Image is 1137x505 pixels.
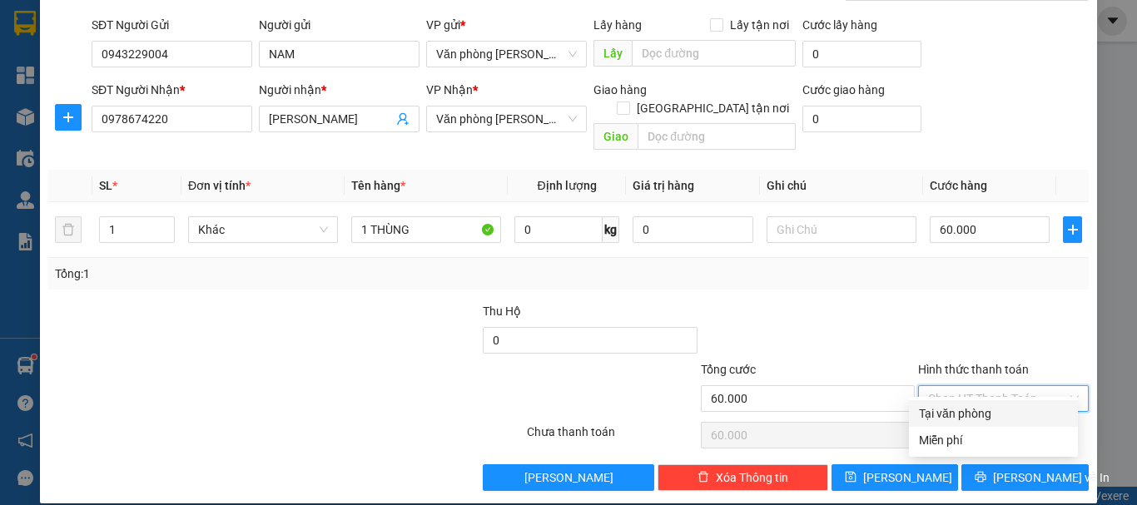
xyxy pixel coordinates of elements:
[638,123,796,150] input: Dọc đường
[802,106,921,132] input: Cước giao hàng
[426,16,587,34] div: VP gửi
[716,468,788,487] span: Xóa Thông tin
[802,41,921,67] input: Cước lấy hàng
[723,16,796,34] span: Lấy tận nơi
[863,468,952,487] span: [PERSON_NAME]
[919,404,1068,423] div: Tại văn phòng
[593,40,632,67] span: Lấy
[56,111,81,124] span: plus
[92,16,252,34] div: SĐT Người Gửi
[524,468,613,487] span: [PERSON_NAME]
[436,106,577,131] span: Văn phòng Hồ Chí Minh
[436,42,577,67] span: Văn phòng Tắc Vân
[919,431,1068,449] div: Miễn phí
[632,40,796,67] input: Dọc đường
[7,57,317,78] li: 02839.63.63.63
[537,179,596,192] span: Định lượng
[96,40,109,53] span: environment
[96,11,236,32] b: [PERSON_NAME]
[918,363,1029,376] label: Hình thức thanh toán
[701,363,756,376] span: Tổng cước
[593,123,638,150] span: Giao
[525,423,699,452] div: Chưa thanh toán
[55,265,440,283] div: Tổng: 1
[658,464,828,491] button: deleteXóa Thông tin
[802,18,877,32] label: Cước lấy hàng
[259,81,420,99] div: Người nhận
[96,61,109,74] span: phone
[99,179,112,192] span: SL
[975,471,986,484] span: printer
[351,179,405,192] span: Tên hàng
[1064,223,1081,236] span: plus
[351,216,501,243] input: VD: Bàn, Ghế
[767,216,916,243] input: Ghi Chú
[633,179,694,192] span: Giá trị hàng
[198,217,328,242] span: Khác
[845,471,856,484] span: save
[426,83,473,97] span: VP Nhận
[698,471,709,484] span: delete
[630,99,796,117] span: [GEOGRAPHIC_DATA] tận nơi
[993,468,1110,487] span: [PERSON_NAME] và In
[593,18,642,32] span: Lấy hàng
[259,16,420,34] div: Người gửi
[961,464,1089,491] button: printer[PERSON_NAME] và In
[188,179,251,192] span: Đơn vị tính
[7,37,317,57] li: 85 [PERSON_NAME]
[483,304,521,318] span: Thu Hộ
[396,112,410,126] span: user-add
[1063,216,1082,243] button: plus
[593,83,647,97] span: Giao hàng
[92,81,252,99] div: SĐT Người Nhận
[832,464,959,491] button: save[PERSON_NAME]
[7,104,187,168] b: GỬI : Văn phòng [PERSON_NAME]
[802,83,885,97] label: Cước giao hàng
[603,216,619,243] span: kg
[483,464,653,491] button: [PERSON_NAME]
[55,216,82,243] button: delete
[760,170,923,202] th: Ghi chú
[633,216,752,243] input: 0
[930,179,987,192] span: Cước hàng
[55,104,82,131] button: plus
